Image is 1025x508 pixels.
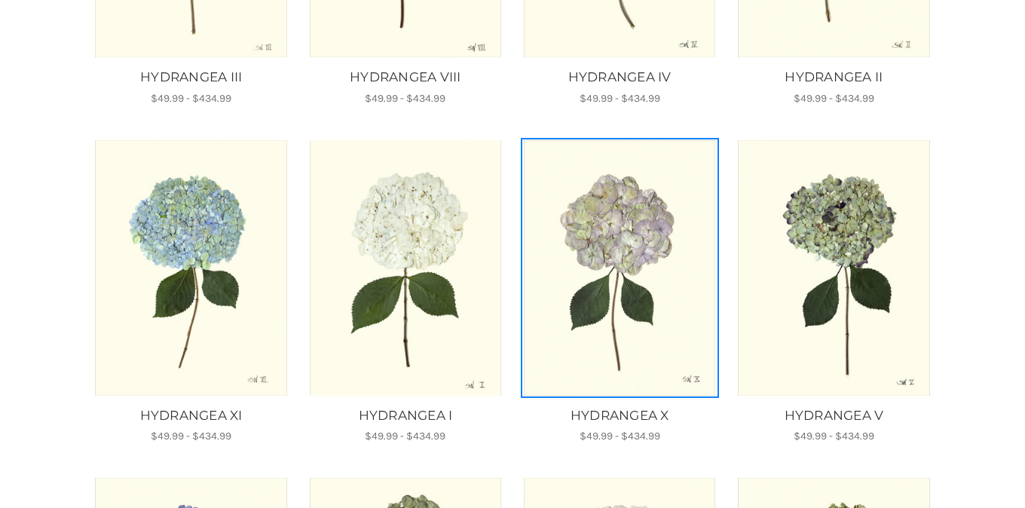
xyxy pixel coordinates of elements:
[521,68,719,87] a: HYDRANGEA IV, Price range from $49.99 to $434.99
[92,68,290,87] a: HYDRANGEA III, Price range from $49.99 to $434.99
[580,92,660,105] span: $49.99 - $434.99
[523,140,717,396] img: Unframed
[737,140,931,396] img: Unframed
[737,140,931,396] a: HYDRANGEA V, Price range from $49.99 to $434.99
[308,140,502,396] a: HYDRANGEA I, Price range from $49.99 to $434.99
[580,430,660,442] span: $49.99 - $434.99
[523,140,717,396] a: HYDRANGEA X, Price range from $49.99 to $434.99
[94,140,288,396] img: Unframed
[151,92,231,105] span: $49.99 - $434.99
[521,406,719,426] a: HYDRANGEA X, Price range from $49.99 to $434.99
[94,140,288,396] a: HYDRANGEA XI, Price range from $49.99 to $434.99
[365,92,445,105] span: $49.99 - $434.99
[92,406,290,426] a: HYDRANGEA XI, Price range from $49.99 to $434.99
[735,406,933,426] a: HYDRANGEA V, Price range from $49.99 to $434.99
[794,430,874,442] span: $49.99 - $434.99
[365,430,445,442] span: $49.99 - $434.99
[306,68,504,87] a: HYDRANGEA VIII, Price range from $49.99 to $434.99
[151,430,231,442] span: $49.99 - $434.99
[794,92,874,105] span: $49.99 - $434.99
[735,68,933,87] a: HYDRANGEA II, Price range from $49.99 to $434.99
[306,406,504,426] a: HYDRANGEA I, Price range from $49.99 to $434.99
[308,140,502,396] img: Unframed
